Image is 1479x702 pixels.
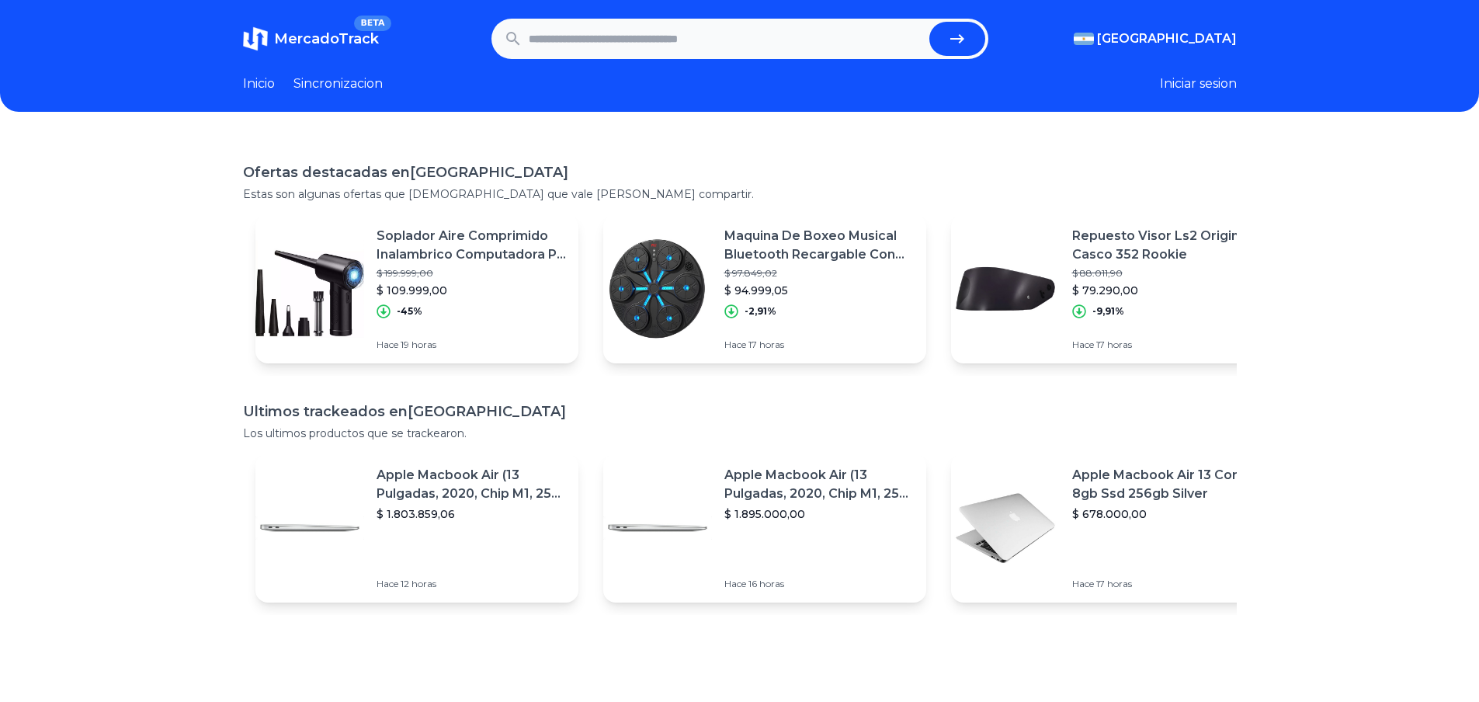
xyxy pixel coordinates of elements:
[255,454,578,603] a: Featured imageApple Macbook Air (13 Pulgadas, 2020, Chip M1, 256 Gb De Ssd, 8 Gb De Ram) - Plata$...
[724,506,914,522] p: $ 1.895.000,00
[274,30,379,47] span: MercadoTrack
[293,75,383,93] a: Sincronizacion
[1160,75,1237,93] button: Iniciar sesion
[397,305,422,318] p: -45%
[377,339,566,351] p: Hace 19 horas
[951,235,1060,343] img: Featured image
[243,401,1237,422] h1: Ultimos trackeados en [GEOGRAPHIC_DATA]
[1074,30,1237,48] button: [GEOGRAPHIC_DATA]
[1072,466,1262,503] p: Apple Macbook Air 13 Core I5 8gb Ssd 256gb Silver
[255,474,364,582] img: Featured image
[243,162,1237,183] h1: Ofertas destacadas en [GEOGRAPHIC_DATA]
[1072,283,1262,298] p: $ 79.290,00
[243,186,1237,202] p: Estas son algunas ofertas que [DEMOGRAPHIC_DATA] que vale [PERSON_NAME] compartir.
[724,267,914,280] p: $ 97.849,02
[1092,305,1124,318] p: -9,91%
[1072,506,1262,522] p: $ 678.000,00
[1074,33,1094,45] img: Argentina
[603,214,926,363] a: Featured imageMaquina De Boxeo Musical Bluetooth Recargable Con Guantes$ 97.849,02$ 94.999,05-2,9...
[951,454,1274,603] a: Featured imageApple Macbook Air 13 Core I5 8gb Ssd 256gb Silver$ 678.000,00Hace 17 horas
[1072,267,1262,280] p: $ 88.011,90
[1097,30,1237,48] span: [GEOGRAPHIC_DATA]
[377,227,566,264] p: Soplador Aire Comprimido Inalambrico Computadora Pc Notebook
[243,26,379,51] a: MercadoTrackBETA
[354,16,391,31] span: BETA
[724,227,914,264] p: Maquina De Boxeo Musical Bluetooth Recargable Con Guantes
[377,267,566,280] p: $ 199.999,00
[951,214,1274,363] a: Featured imageRepuesto Visor Ls2 Original Casco 352 Rookie$ 88.011,90$ 79.290,00-9,91%Hace 17 horas
[377,578,566,590] p: Hace 12 horas
[1072,339,1262,351] p: Hace 17 horas
[724,283,914,298] p: $ 94.999,05
[603,454,926,603] a: Featured imageApple Macbook Air (13 Pulgadas, 2020, Chip M1, 256 Gb De Ssd, 8 Gb De Ram) - Plata$...
[377,466,566,503] p: Apple Macbook Air (13 Pulgadas, 2020, Chip M1, 256 Gb De Ssd, 8 Gb De Ram) - Plata
[951,474,1060,582] img: Featured image
[724,466,914,503] p: Apple Macbook Air (13 Pulgadas, 2020, Chip M1, 256 Gb De Ssd, 8 Gb De Ram) - Plata
[243,75,275,93] a: Inicio
[1072,227,1262,264] p: Repuesto Visor Ls2 Original Casco 352 Rookie
[255,235,364,343] img: Featured image
[377,283,566,298] p: $ 109.999,00
[724,578,914,590] p: Hace 16 horas
[377,506,566,522] p: $ 1.803.859,06
[603,474,712,582] img: Featured image
[603,235,712,343] img: Featured image
[724,339,914,351] p: Hace 17 horas
[255,214,578,363] a: Featured imageSoplador Aire Comprimido Inalambrico Computadora Pc Notebook$ 199.999,00$ 109.999,0...
[745,305,776,318] p: -2,91%
[243,26,268,51] img: MercadoTrack
[1072,578,1262,590] p: Hace 17 horas
[243,426,1237,441] p: Los ultimos productos que se trackearon.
